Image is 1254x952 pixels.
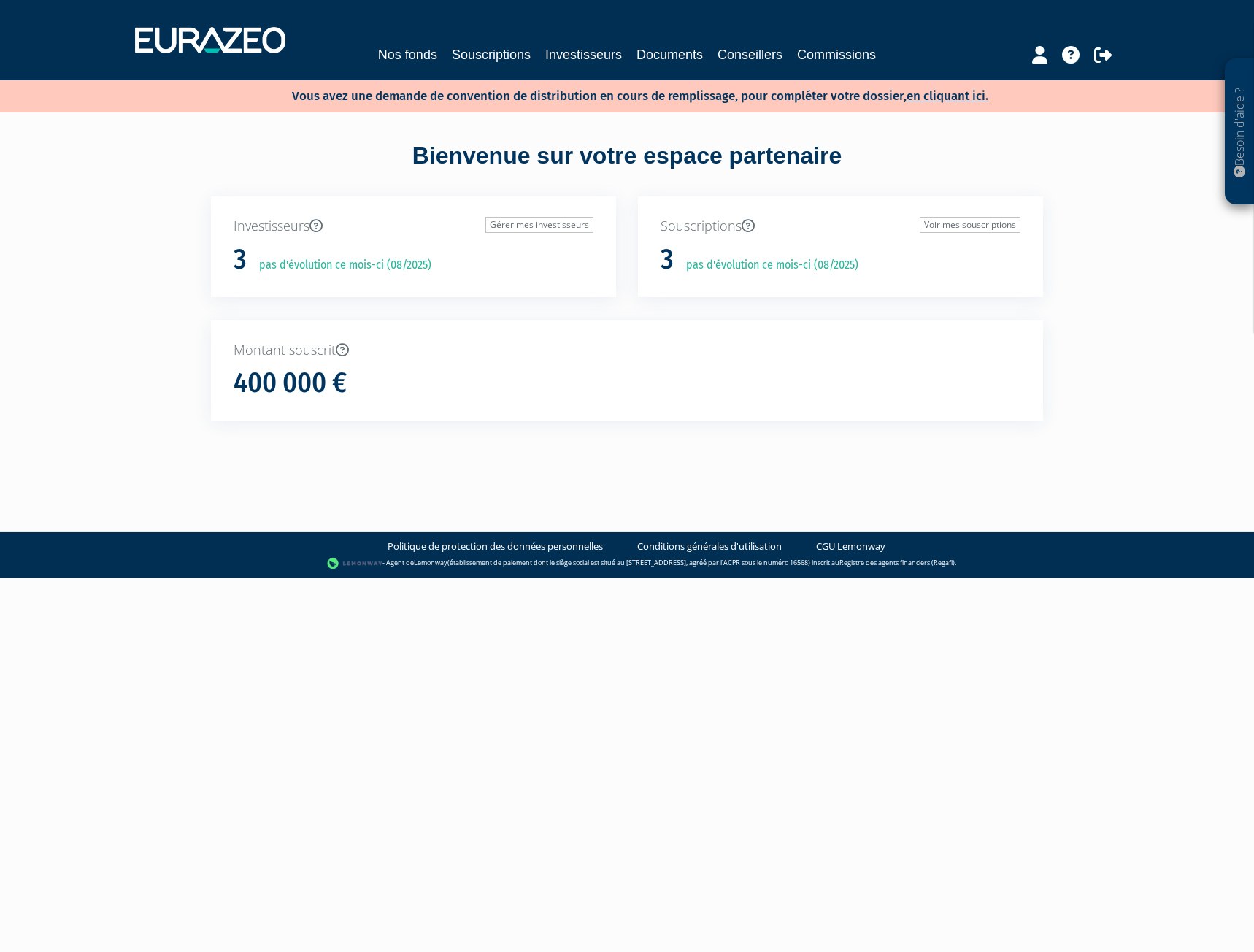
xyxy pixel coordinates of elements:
p: pas d'évolution ce mois-ci (08/2025) [249,257,431,274]
div: - Agent de (établissement de paiement dont le siège social est situé au [STREET_ADDRESS], agréé p... [15,556,1239,571]
a: Conditions générales d'utilisation [637,540,782,553]
a: Registre des agents financiers (Regafi) [839,558,955,568]
p: pas d'évolution ce mois-ci (08/2025) [676,257,858,274]
a: Voir mes souscriptions [920,217,1020,233]
p: Besoin d'aide ? [1231,66,1248,198]
img: 1732889491-logotype_eurazeo_blanc_rvb.png [135,27,285,53]
a: CGU Lemonway [816,540,885,553]
a: Documents [636,45,703,65]
img: logo-lemonway.png [327,556,383,571]
a: Lemonway [414,558,447,568]
a: Investisseurs [545,45,622,65]
h1: 3 [661,245,674,275]
a: en cliquant ici. [907,88,988,104]
p: Investisseurs [234,217,593,236]
a: Conseillers [718,45,782,65]
a: Souscriptions [452,45,531,65]
p: Souscriptions [661,217,1020,236]
p: Vous avez une demande de convention de distribution en cours de remplissage, pour compléter votre... [250,84,988,105]
a: Nos fonds [378,45,437,65]
h1: 400 000 € [234,368,347,399]
a: Gérer mes investisseurs [485,217,593,233]
h1: 3 [234,245,247,275]
a: Commissions [797,45,876,65]
div: Bienvenue sur votre espace partenaire [200,139,1054,196]
p: Montant souscrit [234,341,1020,360]
a: Politique de protection des données personnelles [388,540,603,553]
